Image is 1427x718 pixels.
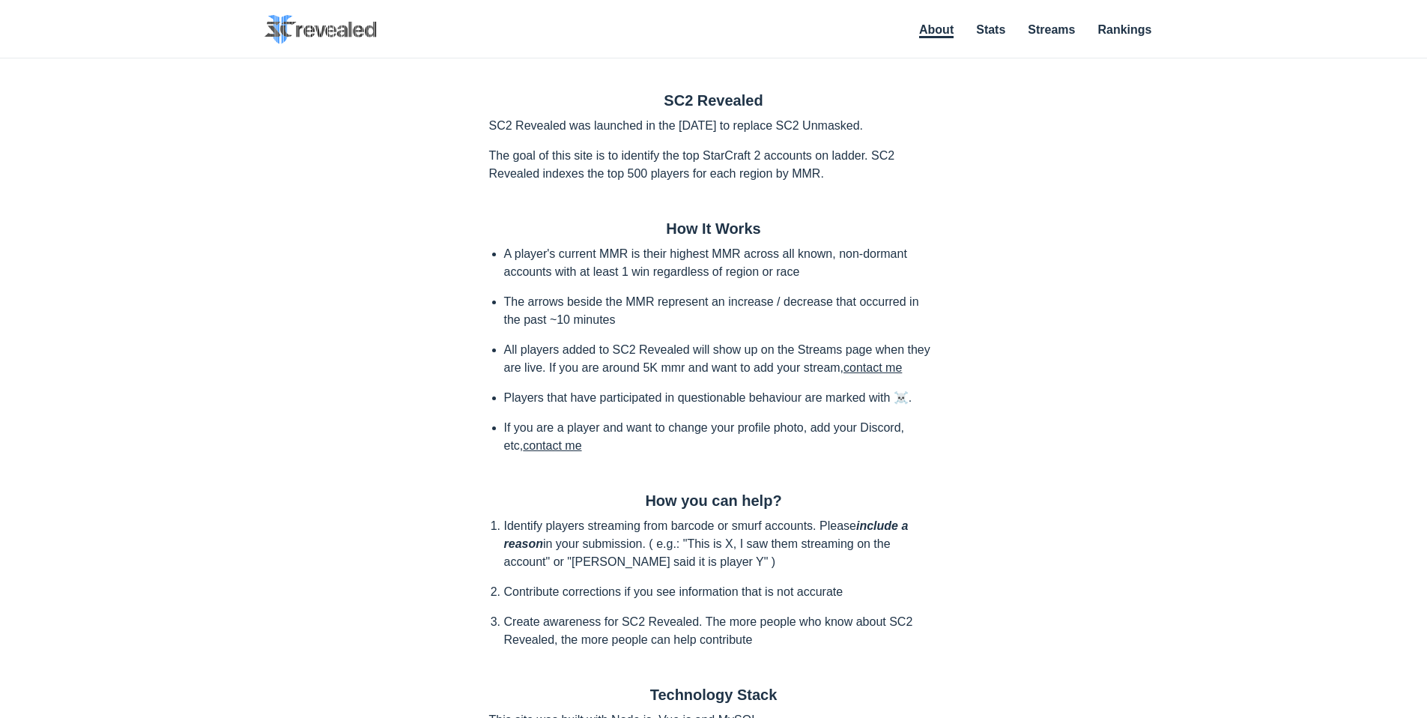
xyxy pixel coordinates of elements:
[504,389,939,407] li: Players that have participated in questionable behaviour are marked with ☠️.
[976,23,1005,36] a: Stats
[504,583,939,601] li: Contribute corrections if you see information that is not accurate
[504,613,939,649] li: Create awareness for SC2 Revealed. The more people who know about SC2 Revealed, the more people c...
[504,341,939,377] li: All players added to SC2 Revealed will show up on the Streams page when they are live. If you are...
[489,492,939,510] h2: How you can help?
[504,519,909,550] span: include a reason
[1028,23,1075,36] a: Streams
[489,92,939,109] h2: SC2 Revealed
[523,439,581,452] a: contact me
[1097,23,1151,36] a: Rankings
[919,23,954,38] a: About
[489,117,939,135] p: SC2 Revealed was launched in the [DATE] to replace SC2 Unmasked.
[504,517,939,571] li: Identify players streaming from barcode or smurf accounts. Please in your submission. ( e.g.: "Th...
[504,293,939,329] li: The arrows beside the MMR represent an increase / decrease that occurred in the past ~10 minutes
[489,687,939,704] h2: Technology Stack
[504,419,939,455] li: If you are a player and want to change your profile photo, add your Discord, etc,
[489,220,939,238] h2: How It Works
[843,361,902,374] a: contact me
[489,147,939,183] p: The goal of this site is to identify the top StarCraft 2 accounts on ladder. SC2 Revealed indexes...
[504,245,939,281] li: A player's current MMR is their highest MMR across all known, non-dormant accounts with at least ...
[264,15,377,44] img: SC2 Revealed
